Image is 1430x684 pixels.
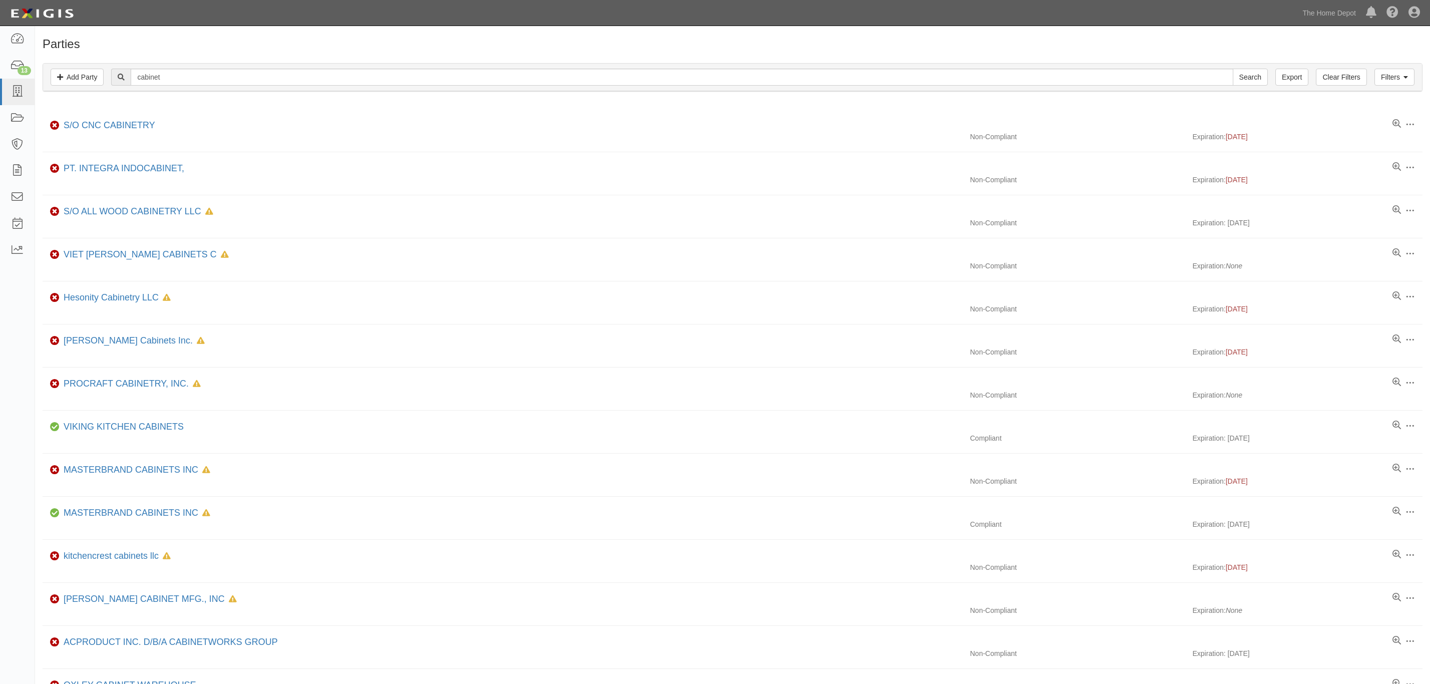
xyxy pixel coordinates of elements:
a: VIKING KITCHEN CABINETS [64,422,184,432]
div: Expiration: [DATE] [1193,218,1423,228]
a: View results summary [1392,636,1401,646]
span: [DATE] [1226,133,1248,141]
a: The Home Depot [1297,3,1361,23]
a: Hesonity Cabinetry LLC [64,292,159,302]
div: Expiration: [1193,261,1423,271]
a: View results summary [1392,205,1401,215]
i: In Default since 11/12/2023 [163,553,171,560]
a: View results summary [1392,550,1401,560]
div: VIET NAM OWEN CABINETS C [60,248,229,261]
i: Non-Compliant [50,467,60,474]
div: Non-Compliant [963,347,1193,357]
div: Non-Compliant [963,261,1193,271]
i: Non-Compliant [50,165,60,172]
div: Non-Compliant [963,605,1193,615]
div: Non-Compliant [963,218,1193,228]
div: BERTCH CABINET MFG., INC [60,593,237,606]
i: None [1226,606,1242,614]
div: Expiration: [1193,562,1423,572]
div: Non-Compliant [963,304,1193,314]
a: S/O ALL WOOD CABINETRY LLC [64,206,201,216]
i: In Default since 02/22/2025 [197,337,205,345]
i: Compliant [50,424,60,431]
div: Expiration: [1193,347,1423,357]
a: View results summary [1392,593,1401,603]
div: Stevens Cabinets Inc. [60,334,205,348]
span: [DATE] [1226,176,1248,184]
i: In Default since 08/28/2023 [221,251,229,258]
span: [DATE] [1226,305,1248,313]
i: Non-Compliant [50,381,60,388]
a: PT. INTEGRA INDOCABINET, [64,163,184,173]
div: MASTERBRAND CABINETS INC [60,507,210,520]
img: logo-5460c22ac91f19d4615b14bd174203de0afe785f0fc80cf4dbbc73dc1793850b.png [8,5,77,23]
i: In Default since 10/26/2023 [229,596,237,603]
i: Help Center - Complianz [1386,7,1398,19]
a: Export [1275,69,1308,86]
a: MASTERBRAND CABINETS INC [64,465,198,475]
a: ACPRODUCT INC. D/B/A CABINETWORKS GROUP [64,637,278,647]
i: Non-Compliant [50,553,60,560]
i: Non-Compliant [50,337,60,345]
a: Clear Filters [1316,69,1366,86]
i: Non-Compliant [50,251,60,258]
div: Expiration: [1193,476,1423,486]
a: S/O CNC CABINETRY [64,120,155,130]
div: Expiration: [DATE] [1193,433,1423,443]
i: In Default since 09/11/2023 [193,381,201,388]
div: Expiration: [1193,175,1423,185]
div: S/O ALL WOOD CABINETRY LLC [60,205,213,218]
div: Expiration: [1193,304,1423,314]
a: View results summary [1392,421,1401,431]
div: Non-Compliant [963,132,1193,142]
div: ACPRODUCT INC. D/B/A CABINETWORKS GROUP [60,636,278,649]
div: Compliant [963,519,1193,529]
i: In Default since 08/23/2025 [163,294,171,301]
div: Non-Compliant [963,390,1193,400]
a: View results summary [1392,378,1401,388]
i: In Default since 01/22/2025 [202,467,210,474]
div: Non-Compliant [963,476,1193,486]
a: kitchencrest cabinets llc [64,551,159,561]
a: View results summary [1392,507,1401,517]
div: Expiration: [1193,390,1423,400]
div: MASTERBRAND CABINETS INC [60,464,210,477]
i: Compliant [50,510,60,517]
div: S/O CNC CABINETRY [60,119,155,132]
a: View results summary [1392,464,1401,474]
i: Non-Compliant [50,208,60,215]
i: In Default since 04/22/2025 [205,208,213,215]
a: VIET [PERSON_NAME] CABINETS C [64,249,217,259]
div: Expiration: [DATE] [1193,648,1423,658]
div: 13 [18,66,31,75]
i: Non-Compliant [50,596,60,603]
div: Expiration: [DATE] [1193,519,1423,529]
div: PT. INTEGRA INDOCABINET, [60,162,184,175]
i: Non-Compliant [50,122,60,129]
a: MASTERBRAND CABINETS INC [64,508,198,518]
div: Non-Compliant [963,648,1193,658]
a: View results summary [1392,162,1401,172]
input: Search [1233,69,1268,86]
a: View results summary [1392,248,1401,258]
div: Expiration: [1193,132,1423,142]
i: None [1226,391,1242,399]
div: Non-Compliant [963,175,1193,185]
i: Non-Compliant [50,294,60,301]
div: Compliant [963,433,1193,443]
div: kitchencrest cabinets llc [60,550,171,563]
a: Filters [1374,69,1414,86]
a: [PERSON_NAME] Cabinets Inc. [64,335,193,346]
a: Add Party [51,69,104,86]
a: View results summary [1392,291,1401,301]
a: PROCRAFT CABINETRY, INC. [64,379,189,389]
span: [DATE] [1226,477,1248,485]
h1: Parties [43,38,1422,51]
div: VIKING KITCHEN CABINETS [60,421,184,434]
i: Non-Compliant [50,639,60,646]
span: [DATE] [1226,563,1248,571]
span: [DATE] [1226,348,1248,356]
a: View results summary [1392,119,1401,129]
div: Non-Compliant [963,562,1193,572]
div: Expiration: [1193,605,1423,615]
